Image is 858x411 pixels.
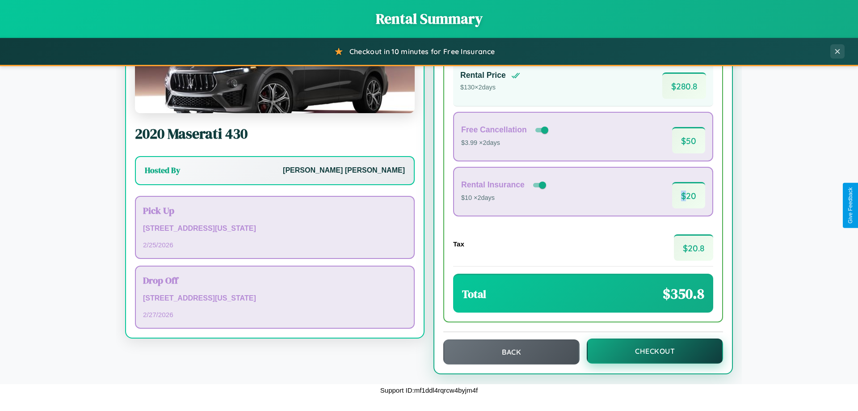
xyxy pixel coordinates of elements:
span: $ 350.8 [663,284,704,304]
span: $ 20.8 [674,234,713,261]
h3: Pick Up [143,204,407,217]
button: Checkout [587,339,723,364]
p: [PERSON_NAME] [PERSON_NAME] [283,164,405,177]
span: $ 20 [672,182,705,208]
p: [STREET_ADDRESS][US_STATE] [143,292,407,305]
button: Back [443,339,580,364]
p: 2 / 27 / 2026 [143,309,407,321]
span: Checkout in 10 minutes for Free Insurance [349,47,495,56]
h4: Rental Insurance [461,180,525,190]
p: $ 130 × 2 days [460,82,520,93]
span: $ 50 [672,127,705,153]
p: 2 / 25 / 2026 [143,239,407,251]
h4: Tax [453,240,464,248]
p: $3.99 × 2 days [461,137,550,149]
h2: 2020 Maserati 430 [135,124,415,144]
img: Maserati 430 [135,24,415,113]
span: $ 280.8 [662,72,706,99]
p: $10 × 2 days [461,192,548,204]
h1: Rental Summary [9,9,849,29]
h3: Drop Off [143,274,407,287]
h4: Rental Price [460,71,506,80]
p: [STREET_ADDRESS][US_STATE] [143,222,407,235]
h3: Hosted By [145,165,180,176]
h3: Total [462,287,486,301]
h4: Free Cancellation [461,125,527,135]
div: Give Feedback [847,187,854,224]
p: Support ID: mf1ddl4rqrcw4byjm4f [380,384,478,396]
